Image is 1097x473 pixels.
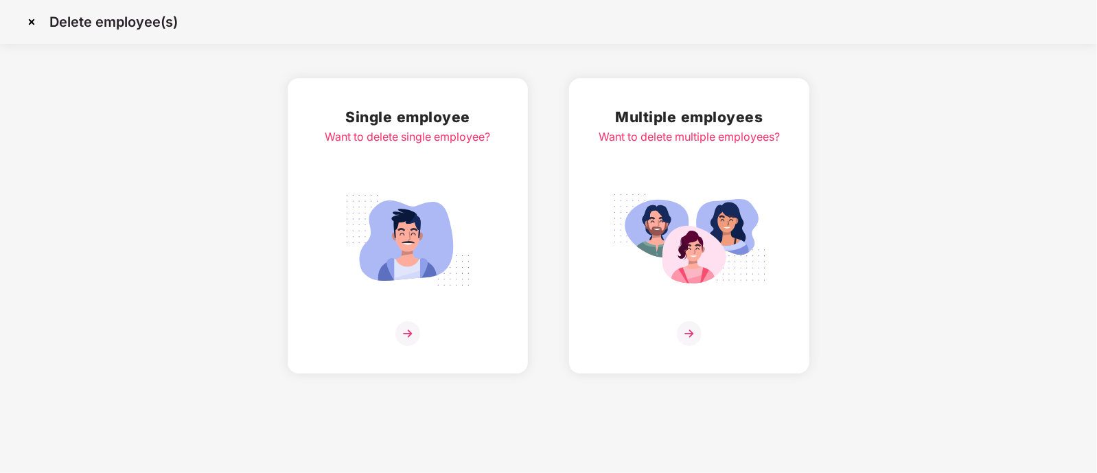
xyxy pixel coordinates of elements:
[49,14,178,30] p: Delete employee(s)
[325,106,491,128] h2: Single employee
[599,128,780,146] div: Want to delete multiple employees?
[677,321,702,346] img: svg+xml;base64,PHN2ZyB4bWxucz0iaHR0cDovL3d3dy53My5vcmcvMjAwMC9zdmciIHdpZHRoPSIzNiIgaGVpZ2h0PSIzNi...
[331,187,485,294] img: svg+xml;base64,PHN2ZyB4bWxucz0iaHR0cDovL3d3dy53My5vcmcvMjAwMC9zdmciIGlkPSJTaW5nbGVfZW1wbG95ZWUiIH...
[325,128,491,146] div: Want to delete single employee?
[599,106,780,128] h2: Multiple employees
[21,11,43,33] img: svg+xml;base64,PHN2ZyBpZD0iQ3Jvc3MtMzJ4MzIiIHhtbG5zPSJodHRwOi8vd3d3LnczLm9yZy8yMDAwL3N2ZyIgd2lkdG...
[612,187,766,294] img: svg+xml;base64,PHN2ZyB4bWxucz0iaHR0cDovL3d3dy53My5vcmcvMjAwMC9zdmciIGlkPSJNdWx0aXBsZV9lbXBsb3llZS...
[395,321,420,346] img: svg+xml;base64,PHN2ZyB4bWxucz0iaHR0cDovL3d3dy53My5vcmcvMjAwMC9zdmciIHdpZHRoPSIzNiIgaGVpZ2h0PSIzNi...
